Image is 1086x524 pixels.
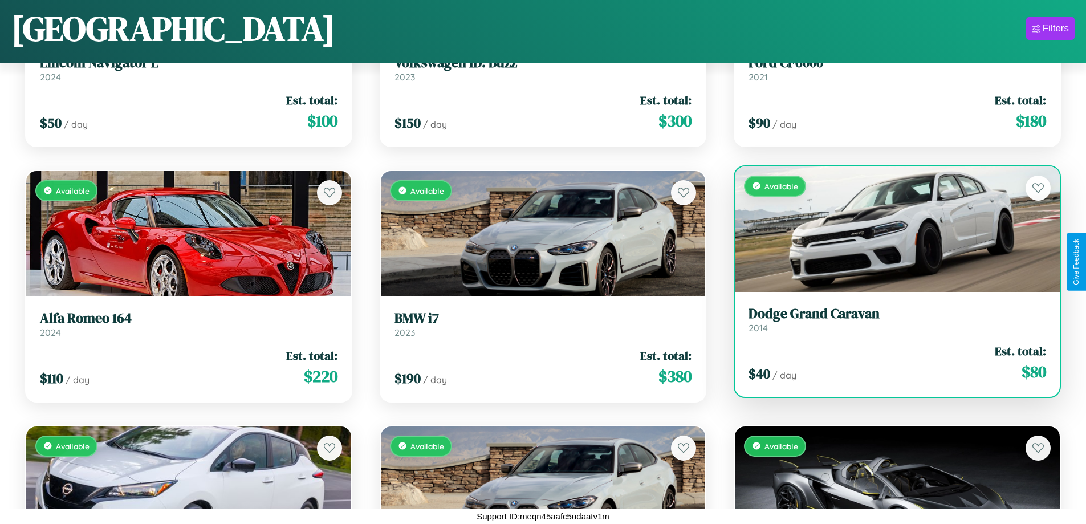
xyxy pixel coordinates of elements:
[40,55,337,71] h3: Lincoln Navigator L
[749,364,770,383] span: $ 40
[286,347,337,364] span: Est. total:
[1026,17,1075,40] button: Filters
[394,310,692,327] h3: BMW i7
[1016,109,1046,132] span: $ 180
[749,306,1046,322] h3: Dodge Grand Caravan
[394,55,692,83] a: Volkswagen ID. Buzz2023
[394,310,692,338] a: BMW i72023
[749,55,1046,83] a: Ford CF60002021
[410,186,444,196] span: Available
[394,327,415,338] span: 2023
[11,5,335,52] h1: [GEOGRAPHIC_DATA]
[423,374,447,385] span: / day
[640,92,692,108] span: Est. total:
[772,119,796,130] span: / day
[1072,239,1080,285] div: Give Feedback
[749,322,768,334] span: 2014
[40,113,62,132] span: $ 50
[410,441,444,451] span: Available
[40,310,337,338] a: Alfa Romeo 1642024
[64,119,88,130] span: / day
[423,119,447,130] span: / day
[658,109,692,132] span: $ 300
[995,343,1046,359] span: Est. total:
[995,92,1046,108] span: Est. total:
[772,369,796,381] span: / day
[40,71,61,83] span: 2024
[40,369,63,388] span: $ 110
[40,327,61,338] span: 2024
[1022,360,1046,383] span: $ 80
[658,365,692,388] span: $ 380
[749,55,1046,71] h3: Ford CF6000
[749,306,1046,334] a: Dodge Grand Caravan2014
[477,509,609,524] p: Support ID: meqn45aafc5udaatv1m
[286,92,337,108] span: Est. total:
[56,441,90,451] span: Available
[764,441,798,451] span: Available
[394,369,421,388] span: $ 190
[394,55,692,71] h3: Volkswagen ID. Buzz
[640,347,692,364] span: Est. total:
[40,55,337,83] a: Lincoln Navigator L2024
[304,365,337,388] span: $ 220
[749,71,768,83] span: 2021
[764,181,798,191] span: Available
[394,113,421,132] span: $ 150
[749,113,770,132] span: $ 90
[394,71,415,83] span: 2023
[1043,23,1069,34] div: Filters
[66,374,90,385] span: / day
[40,310,337,327] h3: Alfa Romeo 164
[307,109,337,132] span: $ 100
[56,186,90,196] span: Available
